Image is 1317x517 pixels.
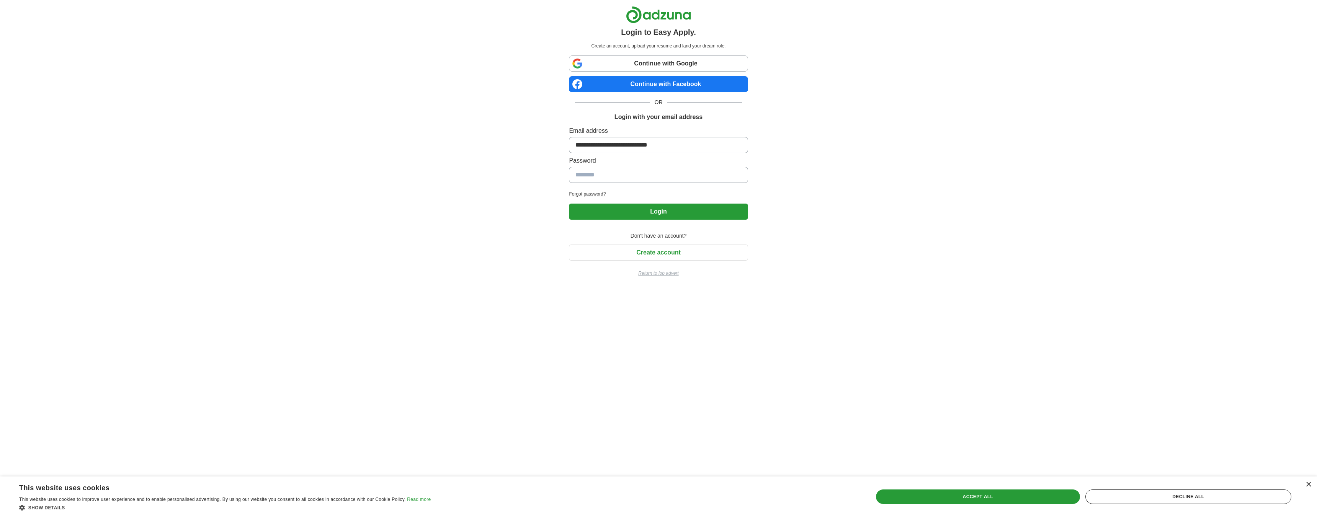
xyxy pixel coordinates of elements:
[569,249,748,256] a: Create account
[626,232,691,240] span: Don't have an account?
[407,497,431,502] a: Read more, opens a new window
[19,481,412,493] div: This website uses cookies
[569,76,748,92] a: Continue with Facebook
[1306,482,1311,488] div: Close
[569,191,748,197] a: Forgot password?
[621,26,696,38] h1: Login to Easy Apply.
[570,42,746,49] p: Create an account, upload your resume and land your dream role.
[569,245,748,261] button: Create account
[28,505,65,510] span: Show details
[626,6,691,23] img: Adzuna logo
[19,497,406,502] span: This website uses cookies to improve user experience and to enable personalised advertising. By u...
[569,270,748,277] a: Return to job advert
[569,204,748,220] button: Login
[1085,489,1291,504] div: Decline all
[650,98,667,106] span: OR
[569,156,748,165] label: Password
[876,489,1080,504] div: Accept all
[569,55,748,72] a: Continue with Google
[19,504,431,511] div: Show details
[569,126,748,135] label: Email address
[614,113,703,122] h1: Login with your email address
